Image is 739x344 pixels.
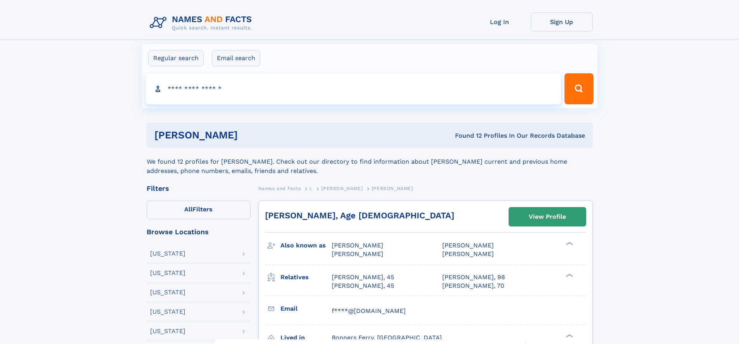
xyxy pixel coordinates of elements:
[442,273,505,282] a: [PERSON_NAME], 98
[442,282,504,290] a: [PERSON_NAME], 70
[531,12,593,31] a: Sign Up
[150,251,185,257] div: [US_STATE]
[564,241,573,246] div: ❯
[280,271,332,284] h3: Relatives
[150,328,185,334] div: [US_STATE]
[332,282,394,290] a: [PERSON_NAME], 45
[346,131,585,140] div: Found 12 Profiles In Our Records Database
[321,186,363,191] span: [PERSON_NAME]
[529,208,566,226] div: View Profile
[442,242,494,249] span: [PERSON_NAME]
[150,270,185,276] div: [US_STATE]
[332,242,383,249] span: [PERSON_NAME]
[564,273,573,278] div: ❯
[154,130,346,140] h1: [PERSON_NAME]
[147,185,251,192] div: Filters
[564,73,593,104] button: Search Button
[310,183,313,193] a: L
[564,333,573,338] div: ❯
[147,228,251,235] div: Browse Locations
[442,250,494,258] span: [PERSON_NAME]
[147,201,251,219] label: Filters
[310,186,313,191] span: L
[332,334,442,341] span: Bonners Ferry, [GEOGRAPHIC_DATA]
[372,186,413,191] span: [PERSON_NAME]
[321,183,363,193] a: [PERSON_NAME]
[147,12,258,33] img: Logo Names and Facts
[184,206,192,213] span: All
[146,73,561,104] input: search input
[332,273,394,282] a: [PERSON_NAME], 45
[150,309,185,315] div: [US_STATE]
[509,207,586,226] a: View Profile
[212,50,260,66] label: Email search
[265,211,454,220] a: [PERSON_NAME], Age [DEMOGRAPHIC_DATA]
[332,250,383,258] span: [PERSON_NAME]
[148,50,204,66] label: Regular search
[280,302,332,315] h3: Email
[280,239,332,252] h3: Also known as
[258,183,301,193] a: Names and Facts
[469,12,531,31] a: Log In
[150,289,185,296] div: [US_STATE]
[147,148,593,176] div: We found 12 profiles for [PERSON_NAME]. Check out our directory to find information about [PERSON...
